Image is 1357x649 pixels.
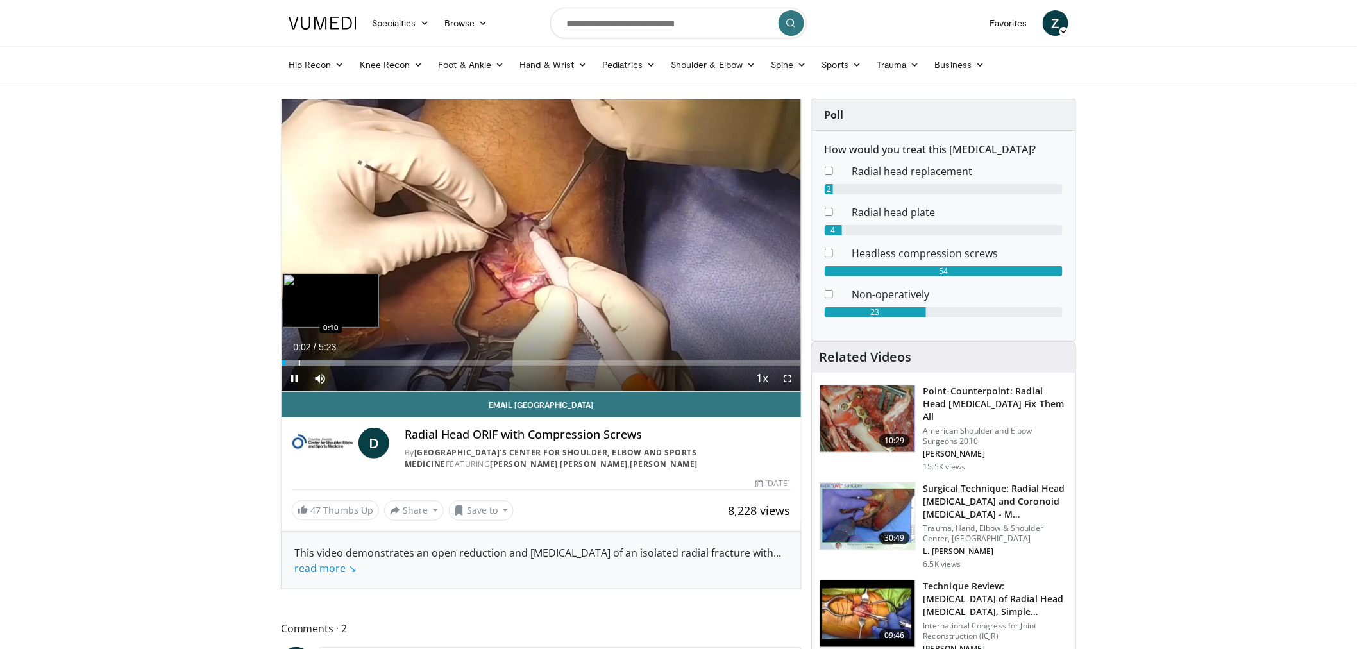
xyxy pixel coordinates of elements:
span: 30:49 [879,532,910,544]
input: Search topics, interventions [550,8,807,38]
div: By FEATURING , , [405,447,791,470]
p: American Shoulder and Elbow Surgeons 2010 [923,426,1068,446]
a: [GEOGRAPHIC_DATA]'s Center for Shoulder, Elbow and Sports Medicine [405,447,697,469]
h3: Technique Review: [MEDICAL_DATA] of Radial Head [MEDICAL_DATA], Simple… [923,580,1068,618]
dd: Radial head replacement [843,164,1072,179]
span: Comments 2 [281,620,802,637]
button: Save to [449,500,514,521]
button: Share [384,500,444,521]
a: Shoulder & Elbow [663,52,763,78]
p: [PERSON_NAME] [923,449,1068,459]
video-js: Video Player [282,99,801,392]
a: Knee Recon [352,52,431,78]
a: Hip Recon [281,52,352,78]
a: Email [GEOGRAPHIC_DATA] [282,392,801,417]
a: Z [1043,10,1068,36]
p: Trauma, Hand, Elbow & Shoulder Center, [GEOGRAPHIC_DATA] [923,523,1068,544]
span: 5:23 [319,342,336,352]
a: D [358,428,389,459]
a: read more ↘ [294,561,357,575]
p: L. [PERSON_NAME] [923,546,1068,557]
p: 15.5K views [923,462,966,472]
a: [PERSON_NAME] [630,459,698,469]
span: ... [294,546,781,575]
span: 8,228 views [729,503,791,518]
a: 10:29 Point-Counterpoint: Radial Head [MEDICAL_DATA] Fix Them All American Shoulder and Elbow Sur... [820,385,1068,472]
a: Browse [437,10,496,36]
div: This video demonstrates an open reduction and [MEDICAL_DATA] of an isolated radial fracture with [294,545,788,576]
img: marra_1.png.150x105_q85_crop-smart_upscale.jpg [820,385,915,452]
div: 23 [825,307,926,317]
button: Fullscreen [775,366,801,391]
a: Foot & Ankle [431,52,512,78]
a: Specialties [364,10,437,36]
div: 2 [825,184,834,194]
button: Pause [282,366,307,391]
a: 47 Thumbs Up [292,500,379,520]
a: Hand & Wrist [512,52,594,78]
span: 47 [310,504,321,516]
a: Trauma [869,52,927,78]
img: 311bca1b-6bf8-4fc1-a061-6f657f32dced.150x105_q85_crop-smart_upscale.jpg [820,483,915,550]
div: 4 [825,225,843,235]
span: 0:02 [293,342,310,352]
a: Sports [814,52,870,78]
dd: Radial head plate [843,205,1072,220]
div: Progress Bar [282,360,801,366]
p: International Congress for Joint Reconstruction (ICJR) [923,621,1068,641]
a: Favorites [982,10,1035,36]
dd: Headless compression screws [843,246,1072,261]
a: Pediatrics [594,52,663,78]
a: Spine [763,52,814,78]
div: [DATE] [755,478,790,489]
h6: How would you treat this [MEDICAL_DATA]? [825,144,1063,156]
span: 10:29 [879,434,910,447]
strong: Poll [825,108,844,122]
a: 30:49 Surgical Technique: Radial Head [MEDICAL_DATA] and Coronoid [MEDICAL_DATA] - M… Trauma, Han... [820,482,1068,569]
span: / [314,342,316,352]
button: Playback Rate [750,366,775,391]
p: 6.5K views [923,559,961,569]
div: 54 [825,266,1063,276]
dd: Non-operatively [843,287,1072,302]
img: image.jpeg [283,274,379,328]
img: Columbia University's Center for Shoulder, Elbow and Sports Medicine [292,428,353,459]
h4: Radial Head ORIF with Compression Screws [405,428,791,442]
h3: Surgical Technique: Radial Head [MEDICAL_DATA] and Coronoid [MEDICAL_DATA] - M… [923,482,1068,521]
h4: Related Videos [820,350,912,365]
h3: Point-Counterpoint: Radial Head [MEDICAL_DATA] Fix Them All [923,385,1068,423]
a: [PERSON_NAME] [491,459,559,469]
a: [PERSON_NAME] [560,459,628,469]
a: Business [927,52,993,78]
img: 02eed25a-a381-45cb-b61b-a185b3a3b45c.150x105_q85_crop-smart_upscale.jpg [820,580,915,647]
img: VuMedi Logo [289,17,357,29]
button: Mute [307,366,333,391]
span: 09:46 [879,629,910,642]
